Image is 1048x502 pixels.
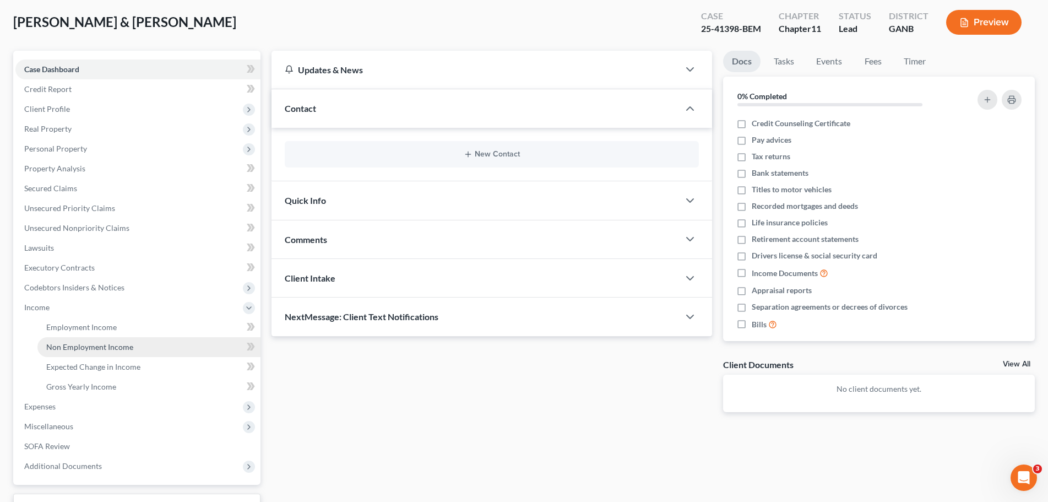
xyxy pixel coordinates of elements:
[285,195,326,206] span: Quick Info
[15,218,260,238] a: Unsecured Nonpriority Claims
[779,23,821,35] div: Chapter
[1003,360,1030,368] a: View All
[15,179,260,198] a: Secured Claims
[24,263,95,272] span: Executory Contracts
[37,337,260,357] a: Non Employment Income
[15,60,260,79] a: Case Dashboard
[24,203,115,213] span: Unsecured Priority Claims
[737,91,787,101] strong: 0% Completed
[24,441,70,451] span: SOFA Review
[46,382,116,391] span: Gross Yearly Income
[723,359,794,370] div: Client Documents
[752,319,767,330] span: Bills
[895,51,935,72] a: Timer
[855,51,890,72] a: Fees
[24,402,56,411] span: Expenses
[752,268,818,279] span: Income Documents
[1011,465,1037,491] iframe: Intercom live chat
[24,223,129,233] span: Unsecured Nonpriority Claims
[24,164,85,173] span: Property Analysis
[37,377,260,397] a: Gross Yearly Income
[752,250,877,261] span: Drivers license & social security card
[24,243,54,252] span: Lawsuits
[15,238,260,258] a: Lawsuits
[889,10,928,23] div: District
[24,303,50,312] span: Income
[294,150,690,159] button: New Contact
[24,144,87,153] span: Personal Property
[752,301,908,312] span: Separation agreements or decrees of divorces
[285,234,327,245] span: Comments
[24,183,77,193] span: Secured Claims
[24,283,124,292] span: Codebtors Insiders & Notices
[839,10,871,23] div: Status
[13,14,236,30] span: [PERSON_NAME] & [PERSON_NAME]
[285,64,666,75] div: Updates & News
[37,357,260,377] a: Expected Change in Income
[723,51,761,72] a: Docs
[24,422,73,431] span: Miscellaneous
[752,217,828,228] span: Life insurance policies
[24,104,70,114] span: Client Profile
[24,461,102,471] span: Additional Documents
[37,317,260,337] a: Employment Income
[701,10,761,23] div: Case
[285,273,335,283] span: Client Intake
[779,10,821,23] div: Chapter
[889,23,928,35] div: GANB
[752,234,859,245] span: Retirement account statements
[752,184,832,195] span: Titles to motor vehicles
[752,285,812,296] span: Appraisal reports
[765,51,803,72] a: Tasks
[1033,465,1042,473] span: 3
[46,342,133,352] span: Non Employment Income
[285,311,438,322] span: NextMessage: Client Text Notifications
[752,134,791,145] span: Pay advices
[15,159,260,179] a: Property Analysis
[15,258,260,278] a: Executory Contracts
[15,79,260,99] a: Credit Report
[15,198,260,218] a: Unsecured Priority Claims
[46,322,117,332] span: Employment Income
[701,23,761,35] div: 25-41398-BEM
[811,23,821,34] span: 11
[752,201,858,212] span: Recorded mortgages and deeds
[752,151,790,162] span: Tax returns
[732,384,1026,395] p: No client documents yet.
[24,64,79,74] span: Case Dashboard
[15,436,260,456] a: SOFA Review
[285,103,316,114] span: Contact
[839,23,871,35] div: Lead
[24,84,72,94] span: Credit Report
[807,51,851,72] a: Events
[46,362,140,371] span: Expected Change in Income
[24,124,72,133] span: Real Property
[946,10,1022,35] button: Preview
[752,118,850,129] span: Credit Counseling Certificate
[752,168,808,179] span: Bank statements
